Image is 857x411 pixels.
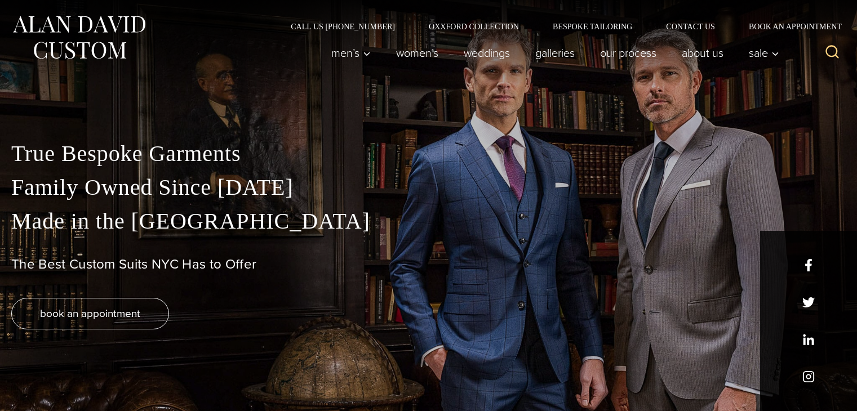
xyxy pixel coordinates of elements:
[732,23,846,30] a: Book an Appointment
[451,42,523,64] a: weddings
[11,12,146,62] img: Alan David Custom
[11,256,846,272] h1: The Best Custom Suits NYC Has to Offer
[669,42,736,64] a: About Us
[274,23,412,30] a: Call Us [PHONE_NUMBER]
[11,137,846,238] p: True Bespoke Garments Family Owned Since [DATE] Made in the [GEOGRAPHIC_DATA]
[331,47,371,59] span: Men’s
[819,39,846,66] button: View Search Form
[274,23,846,30] nav: Secondary Navigation
[588,42,669,64] a: Our Process
[523,42,588,64] a: Galleries
[319,42,785,64] nav: Primary Navigation
[40,305,140,321] span: book an appointment
[649,23,732,30] a: Contact Us
[412,23,536,30] a: Oxxford Collection
[749,47,779,59] span: Sale
[11,298,169,329] a: book an appointment
[536,23,649,30] a: Bespoke Tailoring
[384,42,451,64] a: Women’s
